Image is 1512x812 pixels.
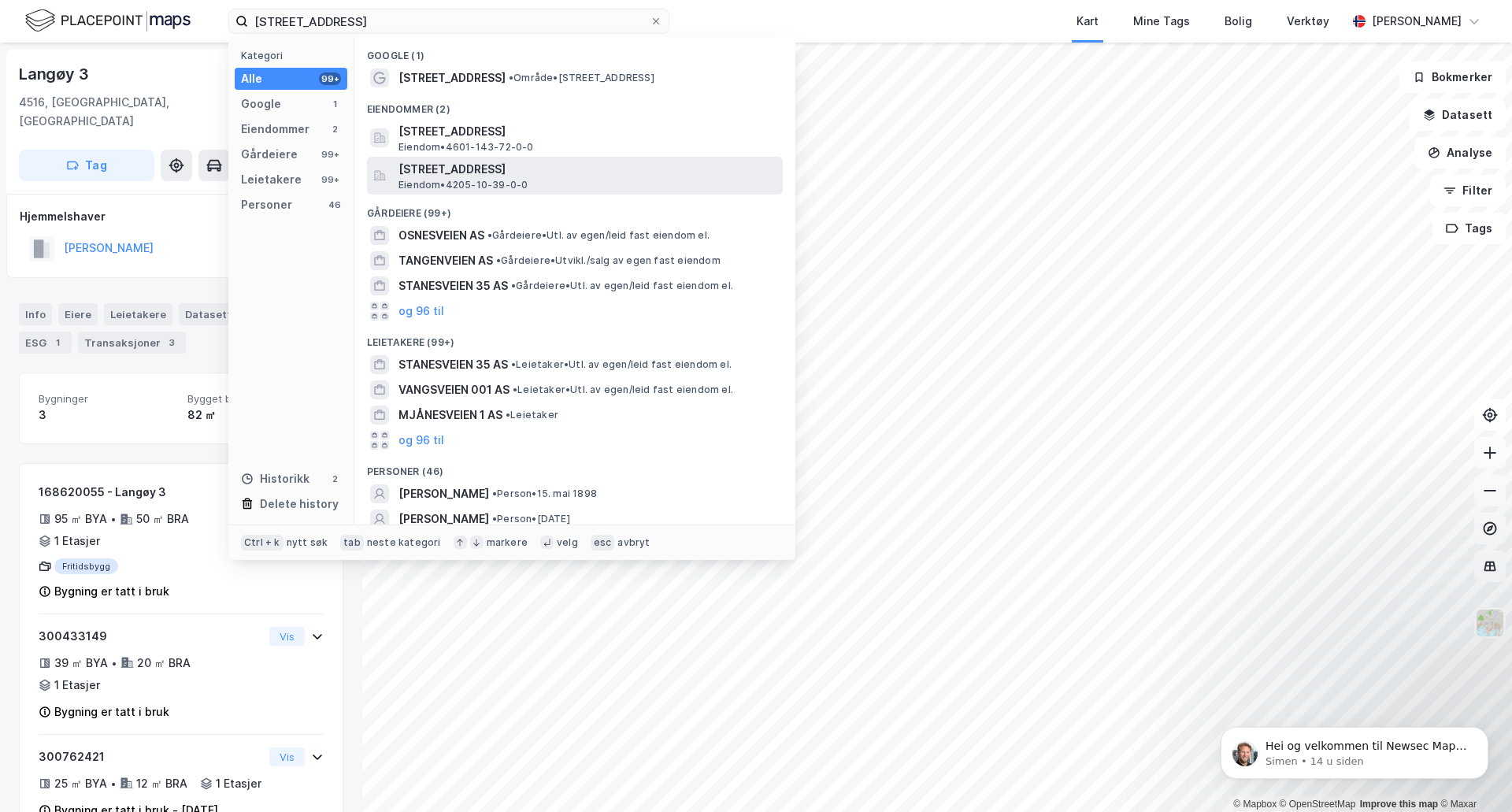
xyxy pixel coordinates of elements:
[492,513,497,525] span: •
[39,392,175,406] span: Bygninger
[39,483,263,502] div: 168620055 - Langøy 3
[187,392,324,406] span: Bygget bygningsområde
[319,173,341,186] div: 99+
[506,409,510,421] span: •
[1410,99,1506,131] button: Datasett
[617,536,650,549] div: avbryt
[136,774,187,793] div: 12 ㎡ BRA
[557,536,578,549] div: velg
[354,37,795,65] div: Google (1)
[241,170,302,189] div: Leietakere
[1399,61,1506,93] button: Bokmerker
[54,532,100,551] div: 1 Etasjer
[398,380,510,399] span: VANGSVEIEN 001 AS
[25,7,191,35] img: logo.f888ab2527a4732fd821a326f86c7f29.svg
[319,72,341,85] div: 99+
[241,120,309,139] div: Eiendommer
[216,774,261,793] div: 1 Etasjer
[509,72,654,84] span: Område • [STREET_ADDRESS]
[1360,799,1438,810] a: Improve this map
[328,198,341,211] div: 46
[1432,213,1506,244] button: Tags
[78,332,186,354] div: Transaksjoner
[241,95,281,113] div: Google
[20,207,343,226] div: Hjemmelshaver
[496,254,501,266] span: •
[511,358,732,371] span: Leietaker • Utl. av egen/leid fast eiendom el.
[398,122,776,141] span: [STREET_ADDRESS]
[241,195,292,214] div: Personer
[241,535,283,551] div: Ctrl + k
[19,61,91,87] div: Langøy 3
[1233,799,1277,810] a: Mapbox
[58,303,98,325] div: Eiere
[136,510,189,528] div: 50 ㎡ BRA
[513,384,517,395] span: •
[104,303,172,325] div: Leietakere
[54,654,108,673] div: 39 ㎡ BYA
[398,69,506,87] span: [STREET_ADDRESS]
[111,657,117,669] div: •
[487,229,710,242] span: Gårdeiere • Utl. av egen/leid fast eiendom el.
[367,536,441,549] div: neste kategori
[39,747,263,766] div: 300762421
[328,473,341,485] div: 2
[354,91,795,119] div: Eiendommer (2)
[1197,694,1512,804] iframe: Intercom notifications melding
[398,510,489,528] span: [PERSON_NAME]
[179,303,238,325] div: Datasett
[511,280,516,291] span: •
[54,582,169,601] div: Bygning er tatt i bruk
[511,280,733,292] span: Gårdeiere • Utl. av egen/leid fast eiendom el.
[19,150,154,181] button: Tag
[1225,12,1252,31] div: Bolig
[398,160,776,179] span: [STREET_ADDRESS]
[241,469,309,488] div: Historikk
[1287,12,1329,31] div: Verktøy
[39,406,175,425] div: 3
[511,358,516,370] span: •
[398,276,508,295] span: STANESVEIEN 35 AS
[398,302,444,321] button: og 96 til
[513,384,733,396] span: Leietaker • Utl. av egen/leid fast eiendom el.
[398,226,484,245] span: OSNESVEIEN AS
[398,179,528,191] span: Eiendom • 4205-10-39-0-0
[591,535,615,551] div: esc
[269,747,305,766] button: Vis
[19,303,52,325] div: Info
[487,536,528,549] div: markere
[492,488,597,500] span: Person • 15. mai 1898
[492,513,570,525] span: Person • [DATE]
[398,251,493,270] span: TANGENVEIEN AS
[241,50,347,61] div: Kategori
[496,254,721,267] span: Gårdeiere • Utvikl./salg av egen fast eiendom
[487,229,492,241] span: •
[241,69,262,88] div: Alle
[248,9,650,33] input: Søk på adresse, matrikkel, gårdeiere, leietakere eller personer
[354,324,795,352] div: Leietakere (99+)
[1430,175,1506,206] button: Filter
[187,406,324,425] div: 82 ㎡
[269,627,305,646] button: Vis
[110,513,117,525] div: •
[1475,608,1505,638] img: Z
[1414,137,1506,169] button: Analyse
[54,774,107,793] div: 25 ㎡ BYA
[1280,799,1356,810] a: OpenStreetMap
[398,406,502,425] span: MJÅNESVEIEN 1 AS
[398,355,508,374] span: STANESVEIEN 35 AS
[19,93,258,131] div: 4516, [GEOGRAPHIC_DATA], [GEOGRAPHIC_DATA]
[1372,12,1462,31] div: [PERSON_NAME]
[287,536,328,549] div: nytt søk
[50,335,65,350] div: 1
[137,654,191,673] div: 20 ㎡ BRA
[39,627,263,646] div: 300433149
[398,484,489,503] span: [PERSON_NAME]
[1133,12,1190,31] div: Mine Tags
[340,535,364,551] div: tab
[354,195,795,223] div: Gårdeiere (99+)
